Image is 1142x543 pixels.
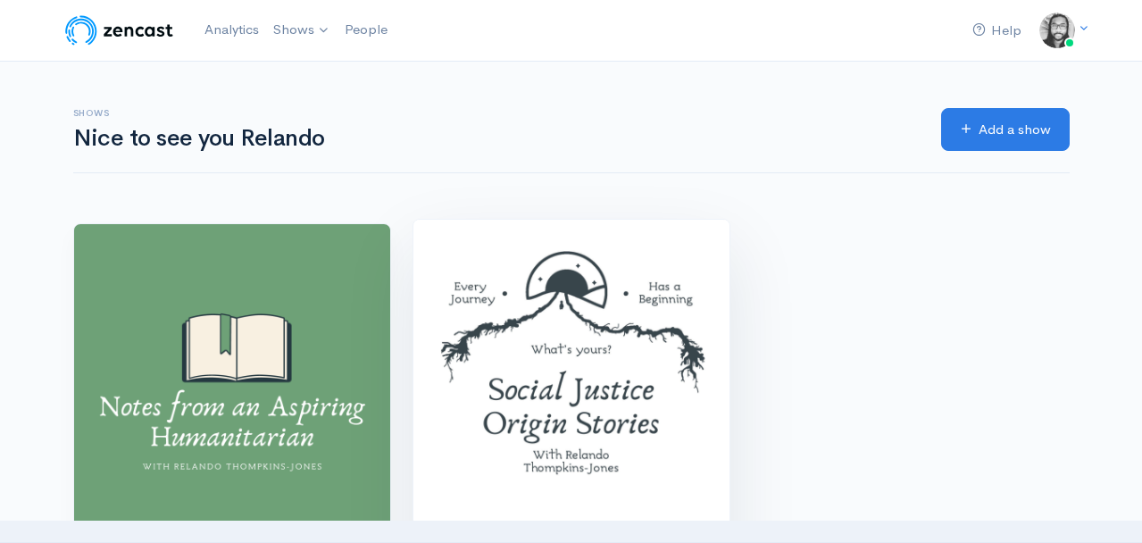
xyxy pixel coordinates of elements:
[941,108,1070,152] a: Add a show
[1039,13,1075,48] img: ...
[63,13,176,48] img: ZenCast Logo
[73,108,920,118] h6: Shows
[413,220,729,536] img: Social Justice Origin Stories
[74,224,390,540] img: Notes from an Aspiring Humanitarian
[338,11,395,49] a: People
[197,11,266,49] a: Analytics
[965,12,1029,50] a: Help
[73,126,920,152] h1: Nice to see you Relando
[266,11,338,50] a: Shows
